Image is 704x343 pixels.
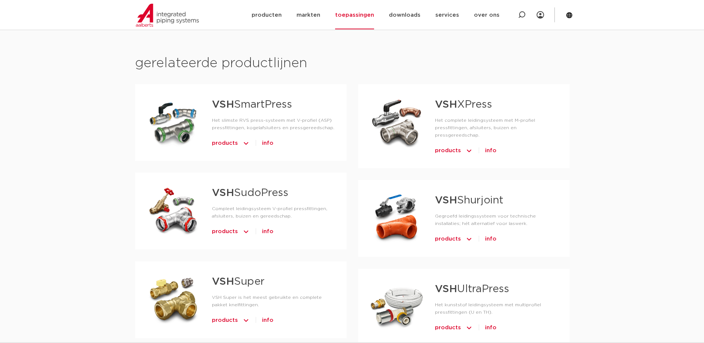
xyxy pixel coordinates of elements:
a: VSHSmartPress [212,99,292,110]
strong: VSH [435,99,457,110]
strong: VSH [212,277,234,287]
a: VSHXPress [435,99,492,110]
span: products [212,314,238,326]
a: over ons [474,1,500,29]
p: Het slimste RVS press-systeem met V-profiel (ASP) pressfittingen, kogelafsluiters en pressgereeds... [212,117,335,131]
a: info [262,226,274,238]
a: VSHShurjoint [435,195,503,206]
span: products [212,137,238,149]
a: info [262,314,274,326]
p: Compleet leidingsysteem V-profiel pressfittingen, afsluiters, buizen en gereedschap. [212,205,335,220]
a: info [485,322,497,334]
p: Het complete leidingsysteem met M-profiel pressfittingen, afsluiters, buizen en pressgereedschap. [435,117,558,139]
span: products [212,226,238,238]
p: VSH Super is het meest gebruikte en complete pakket knelfittingen. [212,294,335,308]
img: icon-chevron-up-1.svg [242,314,250,326]
nav: Menu [252,1,500,29]
strong: VSH [212,188,234,198]
img: icon-chevron-up-1.svg [242,137,250,149]
strong: VSH [435,195,457,206]
img: icon-chevron-up-1.svg [465,233,473,245]
a: markten [297,1,320,29]
a: VSHSudoPress [212,188,288,198]
img: icon-chevron-up-1.svg [242,226,250,238]
a: VSHUltraPress [435,284,509,294]
a: producten [252,1,282,29]
a: info [262,137,274,149]
p: Het kunststof leidingsysteem met multiprofiel pressfittingen (U en TH). [435,301,558,316]
strong: VSH [212,99,234,110]
a: info [485,145,497,157]
a: services [435,1,459,29]
span: products [435,322,461,334]
strong: VSH [435,284,457,294]
img: icon-chevron-up-1.svg [465,322,473,334]
img: icon-chevron-up-1.svg [465,145,473,157]
a: info [485,233,497,245]
a: VSHSuper [212,277,265,287]
p: Gegroefd leidingssysteem voor technische installaties; hét alternatief voor laswerk. [435,212,558,227]
h2: gerelateerde productlijnen [135,55,569,72]
span: products [435,145,461,157]
span: products [435,233,461,245]
a: toepassingen [335,1,374,29]
a: downloads [389,1,420,29]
